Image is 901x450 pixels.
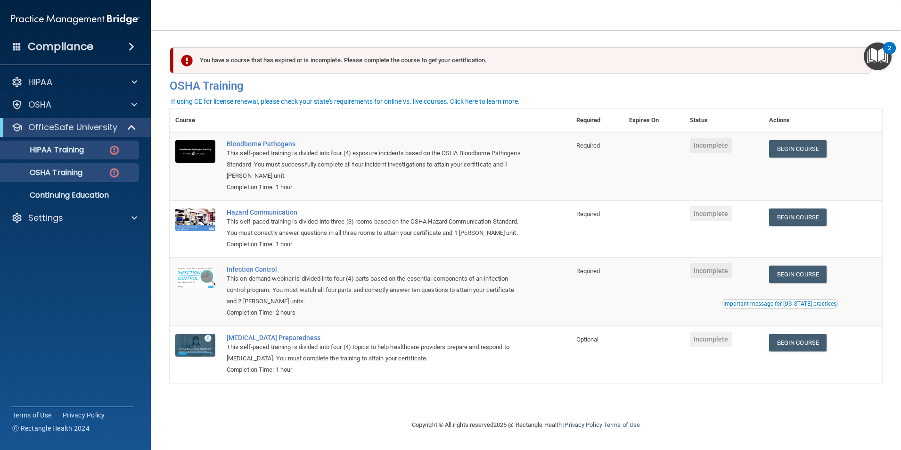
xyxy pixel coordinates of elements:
div: Completion Time: 1 hour [227,239,524,250]
span: Incomplete [690,138,732,153]
p: HIPAA Training [6,145,84,155]
img: exclamation-circle-solid-danger.72ef9ffc.png [181,55,193,67]
span: Incomplete [690,332,732,347]
span: Incomplete [690,206,732,221]
span: Incomplete [690,263,732,278]
img: danger-circle.6113f641.png [108,167,120,179]
span: Ⓒ Rectangle Health 2024 [12,424,90,433]
a: OSHA [11,99,137,110]
div: Completion Time: 1 hour [227,364,524,375]
a: OfficeSafe University [11,122,137,133]
div: Important message for [US_STATE] practices [723,301,836,307]
div: 2 [888,48,891,60]
p: HIPAA [28,76,52,88]
div: Completion Time: 2 hours [227,307,524,318]
a: Terms of Use [604,421,640,428]
div: This self-paced training is divided into three (3) rooms based on the OSHA Hazard Communication S... [227,216,524,239]
iframe: Drift Widget Chat Controller [738,383,890,421]
div: Copyright © All rights reserved 2025 @ Rectangle Health | | [354,410,698,440]
img: danger-circle.6113f641.png [108,144,120,156]
span: Required [576,267,600,275]
div: This self-paced training is divided into four (4) topics to help healthcare providers prepare and... [227,342,524,364]
h4: Compliance [28,40,93,53]
th: Required [571,109,623,132]
th: Actions [763,109,882,132]
a: Begin Course [769,140,827,158]
a: Hazard Communication [227,208,524,216]
a: Privacy Policy [63,410,105,420]
a: Bloodborne Pathogens [227,140,524,148]
a: Begin Course [769,266,827,283]
div: Completion Time: 1 hour [227,182,524,193]
p: OSHA [28,99,52,110]
span: Optional [576,336,599,343]
a: Begin Course [769,208,827,226]
span: Required [576,210,600,217]
div: If using CE for license renewal, please check your state's requirements for online vs. live cours... [171,98,520,105]
a: Infection Control [227,266,524,273]
a: Settings [11,212,137,224]
h4: OSHA Training [170,79,882,92]
a: Terms of Use [12,410,51,420]
a: Privacy Policy [565,421,602,428]
button: Open Resource Center, 2 new notifications [864,42,892,70]
p: Settings [28,212,63,224]
p: OfficeSafe University [28,122,117,133]
button: If using CE for license renewal, please check your state's requirements for online vs. live cours... [170,97,521,106]
div: You have a course that has expired or is incomplete. Please complete the course to get your certi... [173,47,872,74]
a: [MEDICAL_DATA] Preparedness [227,334,524,342]
p: OSHA Training [6,168,82,177]
button: Read this if you are a dental practitioner in the state of CA [722,299,838,308]
div: This self-paced training is divided into four (4) exposure incidents based on the OSHA Bloodborne... [227,148,524,182]
th: Status [684,109,763,132]
th: Course [170,109,221,132]
a: HIPAA [11,76,137,88]
div: This on-demand webinar is divided into four (4) parts based on the essential components of an inf... [227,273,524,307]
span: Required [576,142,600,149]
img: PMB logo [11,10,139,29]
th: Expires On [623,109,684,132]
a: Begin Course [769,334,827,351]
p: Continuing Education [6,191,135,200]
